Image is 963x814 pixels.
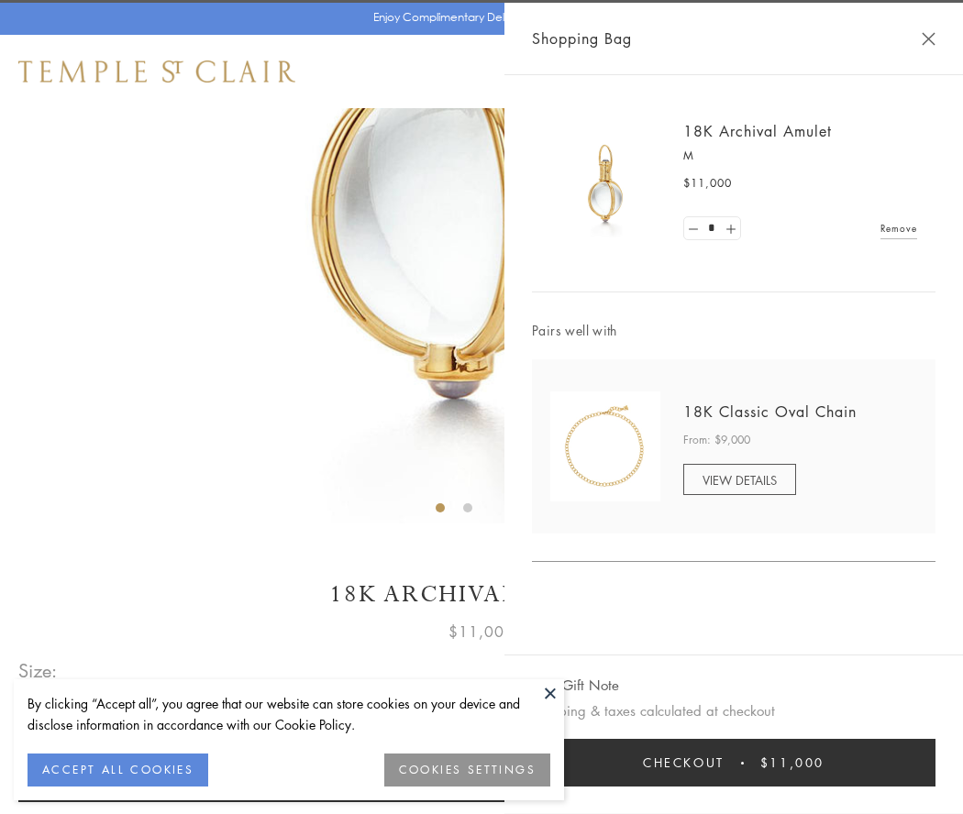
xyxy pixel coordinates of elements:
[532,320,935,341] span: Pairs well with
[28,693,550,735] div: By clicking “Accept all”, you agree that our website can store cookies on your device and disclos...
[683,174,732,192] span: $11,000
[683,401,857,422] a: 18K Classic Oval Chain
[373,8,581,27] p: Enjoy Complimentary Delivery & Returns
[532,27,632,50] span: Shopping Bag
[721,217,739,240] a: Set quantity to 2
[880,218,917,238] a: Remove
[760,753,825,773] span: $11,000
[384,753,550,786] button: COOKIES SETTINGS
[683,121,832,141] a: 18K Archival Amulet
[684,217,703,240] a: Set quantity to 0
[550,128,660,238] img: 18K Archival Amulet
[703,471,777,489] span: VIEW DETAILS
[683,431,750,449] span: From: $9,000
[18,60,295,82] img: Temple St. Clair
[550,391,660,501] img: N88865-OV18
[922,32,935,46] button: Close Shopping Bag
[532,699,935,722] p: Shipping & taxes calculated at checkout
[643,753,725,773] span: Checkout
[532,739,935,786] button: Checkout $11,000
[683,147,917,165] p: M
[532,674,619,697] button: Add Gift Note
[18,655,59,686] span: Size:
[683,464,796,495] a: VIEW DETAILS
[18,578,945,610] h1: 18K Archival Amulet
[448,620,515,643] span: $11,000
[28,753,208,786] button: ACCEPT ALL COOKIES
